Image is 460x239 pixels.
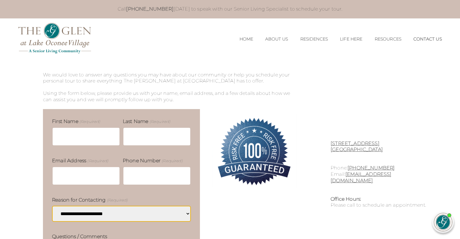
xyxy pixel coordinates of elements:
a: [EMAIL_ADDRESS][DOMAIN_NAME] [331,171,391,183]
img: The Glen Lake Oconee Home [18,23,91,53]
label: Email Address [52,157,108,164]
img: avatar [434,213,452,231]
label: Last Name [123,118,170,125]
a: Residences [300,37,328,42]
a: Home [239,37,253,42]
img: 100% Risk-Free. Guaranteed. [212,109,296,193]
label: First Name [52,118,100,125]
a: [STREET_ADDRESS][GEOGRAPHIC_DATA] [331,140,383,153]
span: (Required) [161,158,183,163]
div: Please call to schedule an appointment. [331,196,431,209]
label: Phone Number [123,157,183,164]
p: Using the form below, please provide us with your name, email address, and a few details about ho... [43,90,296,103]
a: About Us [265,37,288,42]
span: (Required) [87,158,108,163]
a: Resources [374,37,401,42]
span: (Required) [79,119,100,124]
iframe: iframe [340,77,454,205]
p: Phone: Email: [331,165,431,184]
label: Reason for Contacting [52,197,128,203]
p: We would love to answer any questions you may have about our community or help you schedule your ... [43,72,296,91]
span: (Required) [106,197,128,203]
strong: Office Hours: [331,196,361,202]
p: Call [DATE] to speak with our Senior Living Specialist to schedule your tour. [29,6,431,12]
a: [PHONE_NUMBER] [126,6,173,12]
span: (Required) [149,119,170,124]
a: Contact Us [413,37,442,42]
a: Life Here [340,37,362,42]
